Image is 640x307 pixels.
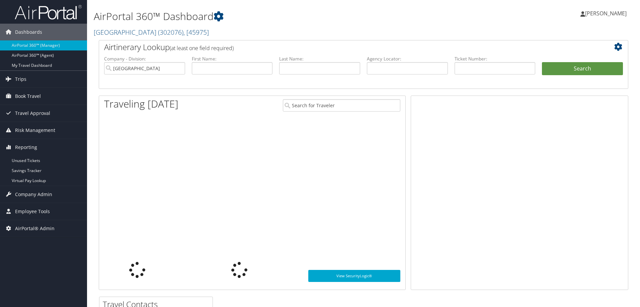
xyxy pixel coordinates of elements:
[455,55,536,62] label: Ticket Number:
[15,139,37,156] span: Reporting
[94,28,209,37] a: [GEOGRAPHIC_DATA]
[585,10,627,17] span: [PERSON_NAME]
[104,97,178,111] h1: Traveling [DATE]
[15,186,52,203] span: Company Admin
[183,28,209,37] span: , [ 45975 ]
[283,99,400,112] input: Search for Traveler
[15,4,82,20] img: airportal-logo.png
[94,9,454,23] h1: AirPortal 360™ Dashboard
[308,270,400,282] a: View SecurityLogic®
[15,203,50,220] span: Employee Tools
[104,55,185,62] label: Company - Division:
[104,41,579,53] h2: Airtinerary Lookup
[15,122,55,139] span: Risk Management
[580,3,633,23] a: [PERSON_NAME]
[15,105,50,122] span: Travel Approval
[542,62,623,75] button: Search
[15,220,55,237] span: AirPortal® Admin
[170,44,234,52] span: (at least one field required)
[367,55,448,62] label: Agency Locator:
[15,24,42,40] span: Dashboards
[158,28,183,37] span: ( 302076 )
[279,55,360,62] label: Last Name:
[15,88,41,105] span: Book Travel
[15,71,26,88] span: Trips
[192,55,273,62] label: First Name:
